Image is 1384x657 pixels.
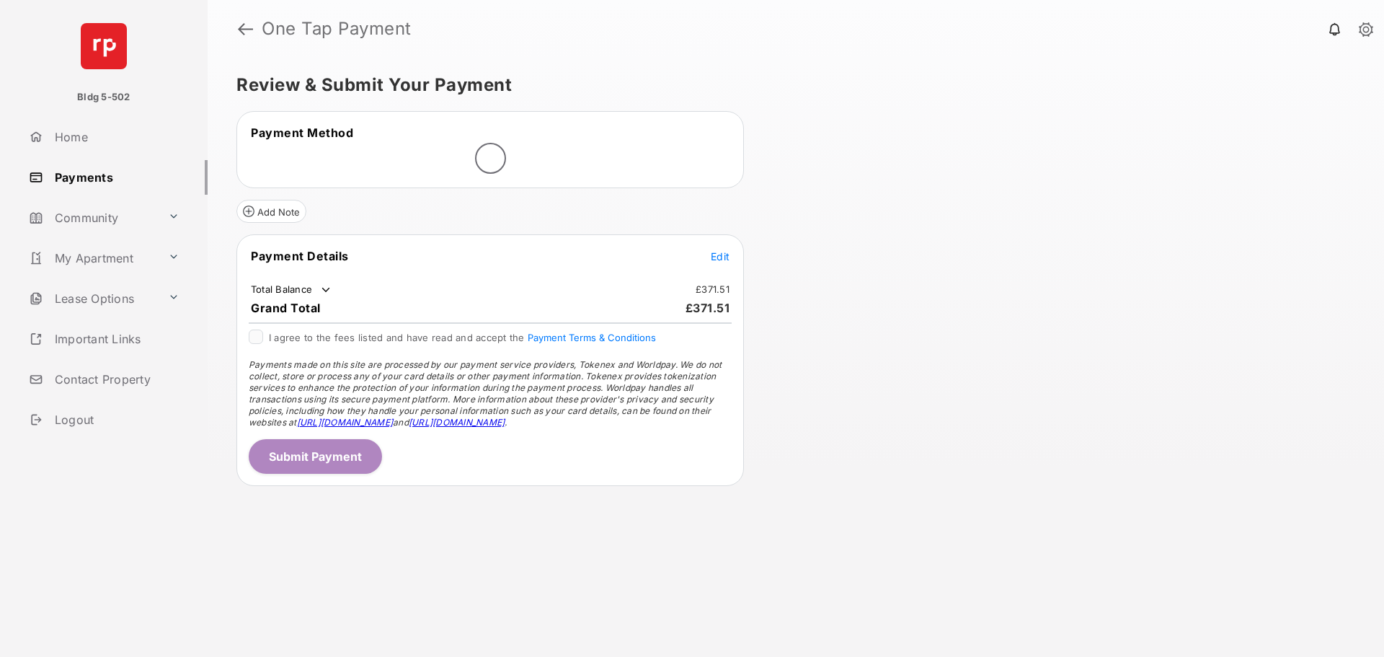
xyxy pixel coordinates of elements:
a: Important Links [23,322,185,356]
a: Community [23,200,162,235]
span: Grand Total [251,301,321,315]
a: [URL][DOMAIN_NAME] [297,417,393,428]
a: Payments [23,160,208,195]
h5: Review & Submit Your Payment [236,76,1344,94]
span: Edit [711,250,729,263]
button: Edit [711,249,729,263]
span: I agree to the fees listed and have read and accept the [269,332,656,343]
a: Home [23,120,208,154]
img: svg+xml;base64,PHN2ZyB4bWxucz0iaHR0cDovL3d3dy53My5vcmcvMjAwMC9zdmciIHdpZHRoPSI2NCIgaGVpZ2h0PSI2NC... [81,23,127,69]
td: £371.51 [695,283,730,296]
button: Submit Payment [249,439,382,474]
span: £371.51 [686,301,730,315]
button: Add Note [236,200,306,223]
span: Payment Details [251,249,349,263]
strong: One Tap Payment [262,20,412,38]
p: Bldg 5-502 [77,90,130,105]
a: Lease Options [23,281,162,316]
a: Logout [23,402,208,437]
span: Payment Method [251,125,353,140]
a: My Apartment [23,241,162,275]
a: Contact Property [23,362,208,397]
span: Payments made on this site are processed by our payment service providers, Tokenex and Worldpay. ... [249,359,722,428]
td: Total Balance [250,283,333,297]
button: I agree to the fees listed and have read and accept the [528,332,656,343]
a: [URL][DOMAIN_NAME] [409,417,505,428]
